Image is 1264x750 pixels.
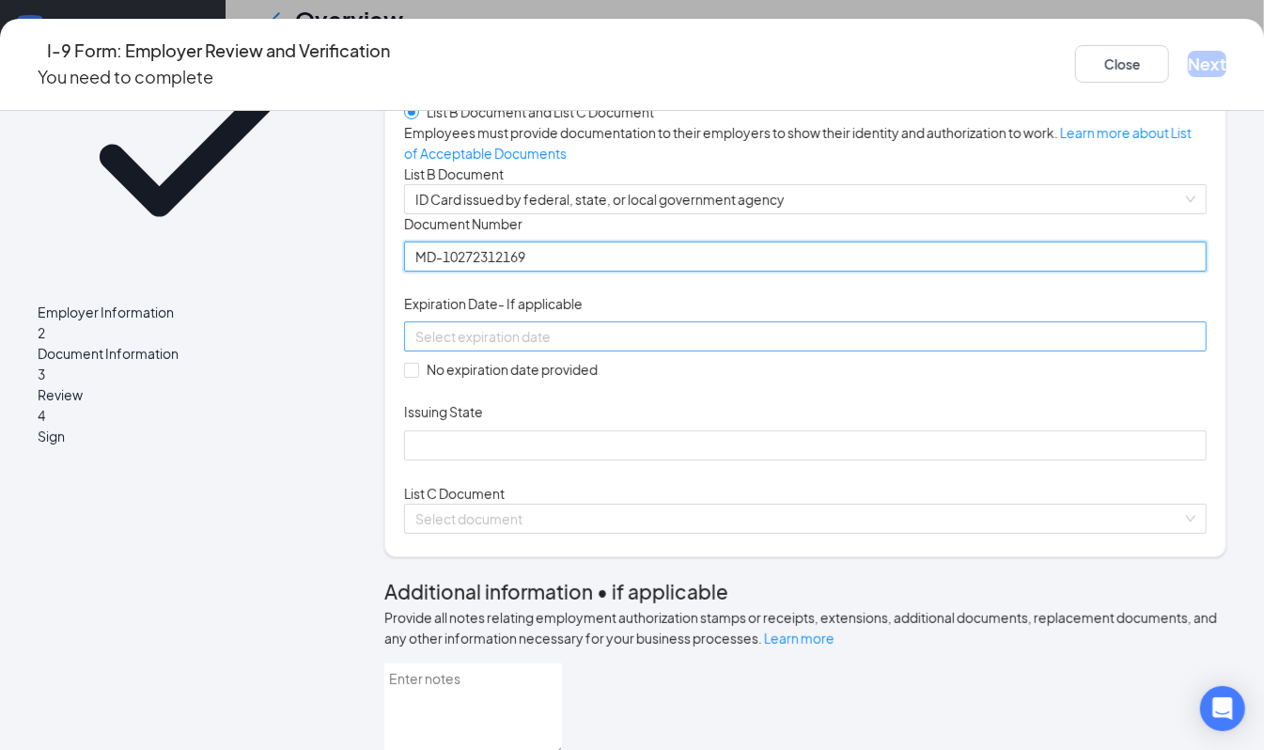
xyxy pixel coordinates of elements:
span: Document Information [38,343,335,364]
span: Document Number [404,214,523,233]
p: You need to complete [38,64,390,90]
button: Close [1075,45,1169,83]
input: Select expiration date [415,326,1192,347]
button: Next [1188,51,1226,77]
a: Learn more [764,630,835,647]
span: List C Document [404,485,505,502]
div: Open Intercom Messenger [1200,686,1245,731]
span: Provide all notes relating employment authorization stamps or receipts, extensions, additional do... [384,609,1217,647]
svg: Checkmark [38,5,335,302]
span: • if applicable [593,579,728,604]
span: 2 [38,324,45,341]
span: 4 [38,407,45,424]
a: Learn more about List of Acceptable Documents [404,124,1192,162]
span: 3 [38,366,45,383]
span: Review [38,384,335,405]
span: - If applicable [498,295,583,312]
span: Issuing State [404,402,483,421]
span: Additional information [384,579,593,604]
span: No expiration date provided [419,359,605,380]
span: List B Document and List C Document [419,102,662,122]
span: Expiration Date [404,294,583,313]
h4: I-9 Form: Employer Review and Verification [47,38,390,64]
span: List B Document [404,165,504,182]
span: Employer Information [38,302,335,322]
span: Sign [38,426,335,446]
span: Employees must provide documentation to their employers to show their identity and authorization ... [404,124,1192,162]
span: ID Card issued by federal, state, or local government agency [415,185,1195,213]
